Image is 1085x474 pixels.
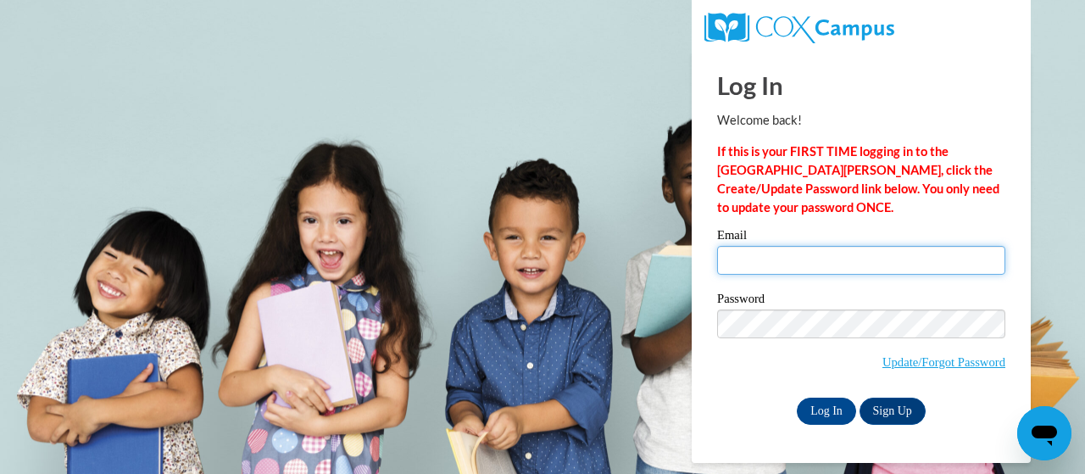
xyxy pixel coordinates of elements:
[704,13,894,43] img: COX Campus
[797,398,856,425] input: Log In
[717,111,1005,130] p: Welcome back!
[882,355,1005,369] a: Update/Forgot Password
[860,398,926,425] a: Sign Up
[717,68,1005,103] h1: Log In
[717,293,1005,309] label: Password
[1017,406,1071,460] iframe: Button to launch messaging window
[717,144,999,215] strong: If this is your FIRST TIME logging in to the [GEOGRAPHIC_DATA][PERSON_NAME], click the Create/Upd...
[717,229,1005,246] label: Email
